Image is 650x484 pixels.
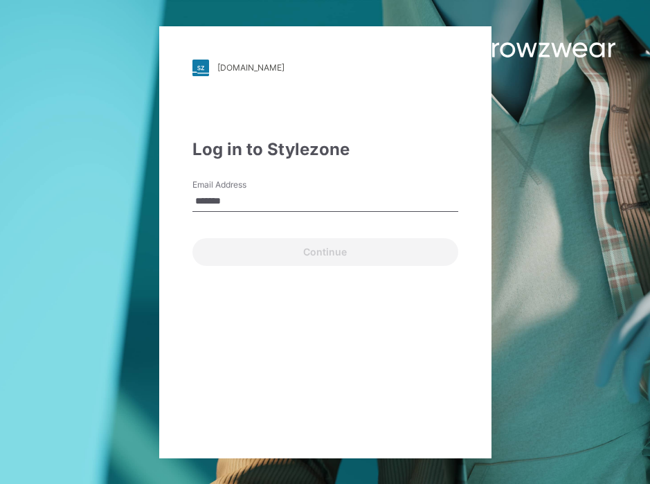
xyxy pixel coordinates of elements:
label: Email Address [192,179,289,191]
a: [DOMAIN_NAME] [192,60,458,76]
div: Log in to Stylezone [192,137,458,162]
img: browzwear-logo.e42bd6dac1945053ebaf764b6aa21510.svg [442,35,615,60]
div: [DOMAIN_NAME] [217,62,285,73]
img: stylezone-logo.562084cfcfab977791bfbf7441f1a819.svg [192,60,209,76]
